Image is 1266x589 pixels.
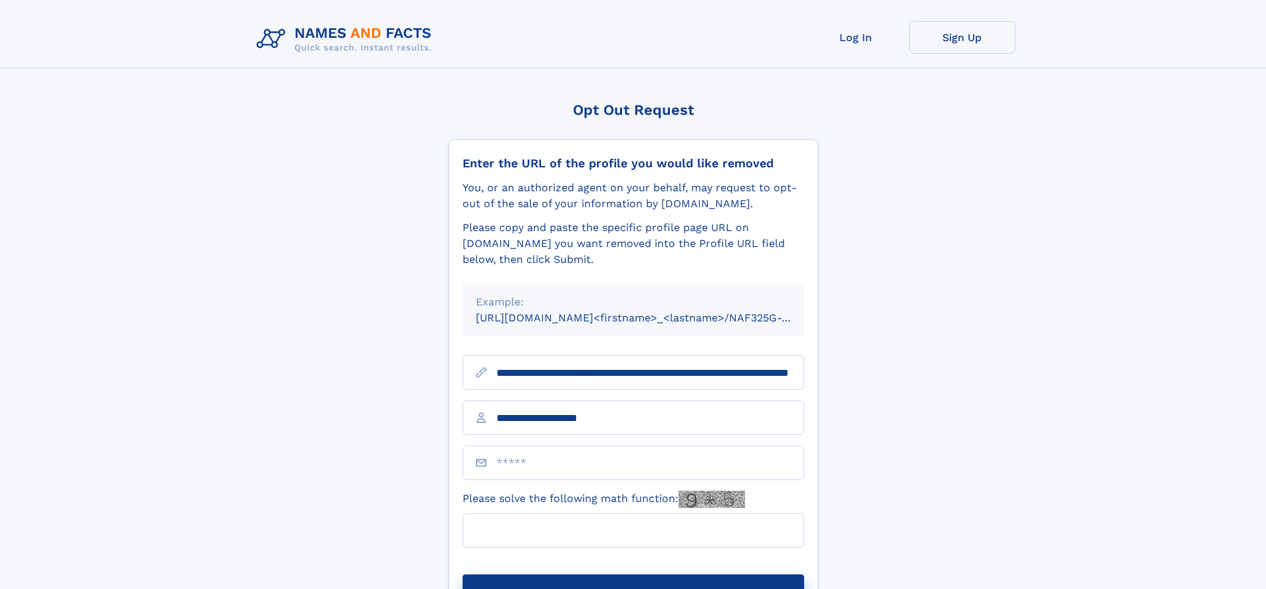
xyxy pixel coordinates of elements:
[449,102,818,118] div: Opt Out Request
[476,294,791,310] div: Example:
[463,491,745,508] label: Please solve the following math function:
[803,21,909,54] a: Log In
[463,180,804,212] div: You, or an authorized agent on your behalf, may request to opt-out of the sale of your informatio...
[251,21,443,57] img: Logo Names and Facts
[476,311,829,324] small: [URL][DOMAIN_NAME]<firstname>_<lastname>/NAF325G-xxxxxxxx
[463,156,804,171] div: Enter the URL of the profile you would like removed
[909,21,1015,54] a: Sign Up
[463,220,804,268] div: Please copy and paste the specific profile page URL on [DOMAIN_NAME] you want removed into the Pr...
